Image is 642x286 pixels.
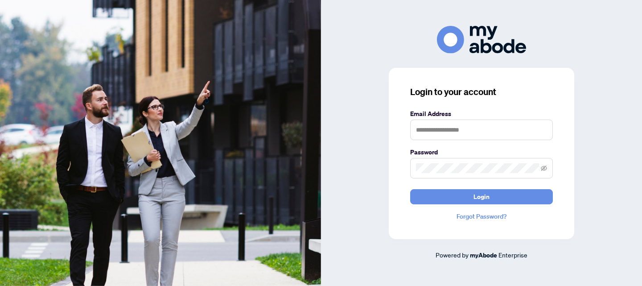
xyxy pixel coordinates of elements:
img: ma-logo [437,26,526,53]
label: Password [410,147,553,157]
span: eye-invisible [541,165,547,171]
span: Powered by [436,251,469,259]
h3: Login to your account [410,86,553,98]
span: Enterprise [498,251,527,259]
a: Forgot Password? [410,211,553,221]
button: Login [410,189,553,204]
span: Login [473,190,490,204]
a: myAbode [470,250,497,260]
label: Email Address [410,109,553,119]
